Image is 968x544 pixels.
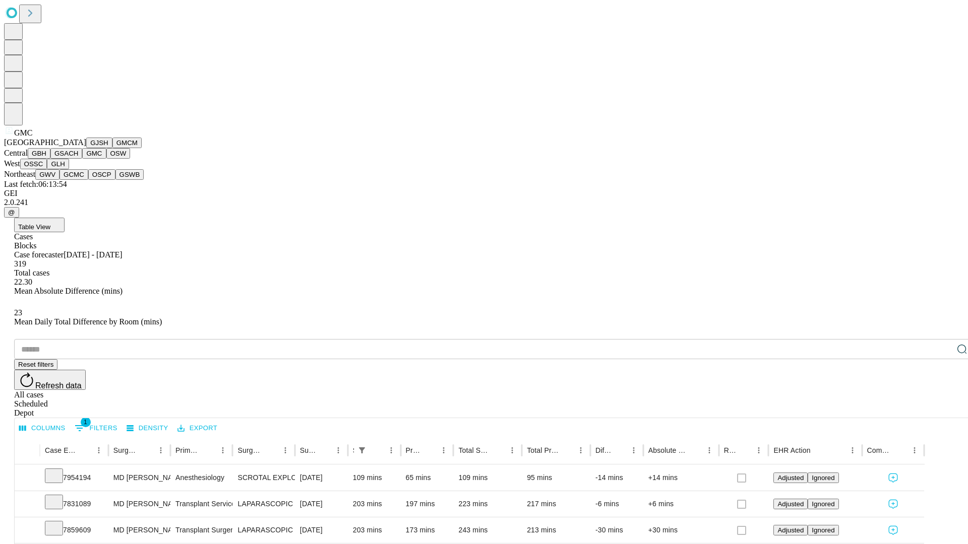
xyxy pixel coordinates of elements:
[648,465,714,491] div: +14 mins
[406,517,449,543] div: 173 mins
[595,491,638,517] div: -6 mins
[4,180,67,188] span: Last fetch: 06:13:54
[124,421,171,436] button: Density
[154,443,168,457] button: Menu
[81,417,91,427] span: 1
[175,421,220,436] button: Export
[14,287,123,295] span: Mean Absolute Difference (mins)
[355,443,369,457] div: 1 active filter
[845,443,860,457] button: Menu
[115,169,144,180] button: GSWB
[35,381,82,390] span: Refresh data
[648,446,687,454] div: Absolute Difference
[777,500,804,508] span: Adjusted
[777,526,804,534] span: Adjusted
[14,128,32,137] span: GMC
[88,169,115,180] button: OSCP
[14,317,162,326] span: Mean Daily Total Difference by Room (mins)
[45,465,103,491] div: 7954194
[20,496,35,513] button: Expand
[752,443,766,457] button: Menu
[613,443,627,457] button: Sort
[264,443,278,457] button: Sort
[82,148,106,159] button: GMC
[45,446,77,454] div: Case Epic Id
[893,443,907,457] button: Sort
[64,250,122,259] span: [DATE] - [DATE]
[106,148,131,159] button: OSW
[384,443,398,457] button: Menu
[4,189,964,198] div: GEI
[812,443,826,457] button: Sort
[113,517,165,543] div: MD [PERSON_NAME] [PERSON_NAME] Md
[112,138,142,148] button: GMCM
[8,209,15,216] span: @
[406,491,449,517] div: 197 mins
[300,465,343,491] div: [DATE]
[527,517,585,543] div: 213 mins
[45,517,103,543] div: 7859609
[237,446,263,454] div: Surgery Name
[14,370,86,390] button: Refresh data
[14,218,65,232] button: Table View
[907,443,922,457] button: Menu
[458,517,517,543] div: 243 mins
[331,443,345,457] button: Menu
[505,443,519,457] button: Menu
[648,517,714,543] div: +30 mins
[59,169,88,180] button: GCMC
[4,198,964,207] div: 2.0.241
[437,443,451,457] button: Menu
[300,446,316,454] div: Surgery Date
[812,474,834,482] span: Ignored
[78,443,92,457] button: Sort
[50,148,82,159] button: GSACH
[688,443,702,457] button: Sort
[812,500,834,508] span: Ignored
[45,491,103,517] div: 7831089
[724,446,737,454] div: Resolved in EHR
[702,443,716,457] button: Menu
[300,491,343,517] div: [DATE]
[595,465,638,491] div: -14 mins
[527,446,559,454] div: Total Predicted Duration
[20,522,35,539] button: Expand
[14,359,57,370] button: Reset filters
[458,446,490,454] div: Total Scheduled Duration
[812,526,834,534] span: Ignored
[353,491,396,517] div: 203 mins
[458,491,517,517] div: 223 mins
[92,443,106,457] button: Menu
[300,517,343,543] div: [DATE]
[808,525,838,535] button: Ignored
[595,517,638,543] div: -30 mins
[17,421,68,436] button: Select columns
[458,465,517,491] div: 109 mins
[406,465,449,491] div: 65 mins
[35,169,59,180] button: GWV
[86,138,112,148] button: GJSH
[14,268,49,277] span: Total cases
[773,472,808,483] button: Adjusted
[72,420,120,436] button: Show filters
[406,446,422,454] div: Predicted In Room Duration
[140,443,154,457] button: Sort
[4,159,20,168] span: West
[560,443,574,457] button: Sort
[202,443,216,457] button: Sort
[773,499,808,509] button: Adjusted
[216,443,230,457] button: Menu
[113,465,165,491] div: MD [PERSON_NAME] Md
[47,159,69,169] button: GLH
[808,499,838,509] button: Ignored
[773,446,810,454] div: EHR Action
[738,443,752,457] button: Sort
[4,207,19,218] button: @
[648,491,714,517] div: +6 mins
[14,278,32,286] span: 22.30
[4,170,35,178] span: Northeast
[353,517,396,543] div: 203 mins
[20,469,35,487] button: Expand
[777,474,804,482] span: Adjusted
[14,259,26,268] span: 319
